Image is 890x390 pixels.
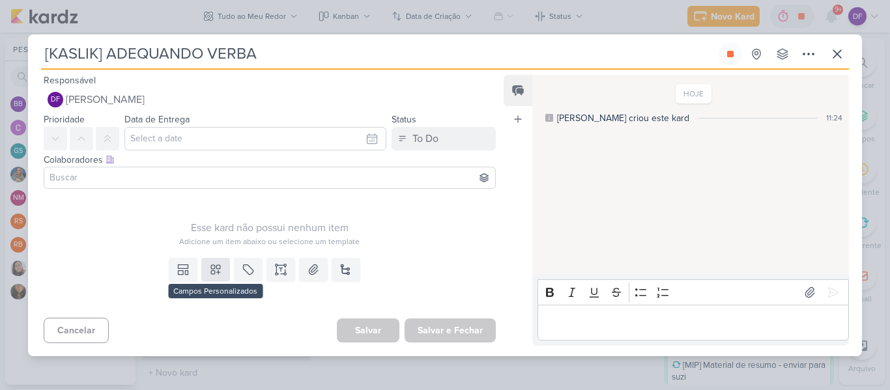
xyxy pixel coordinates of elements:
[538,279,849,305] div: Editor toolbar
[51,96,60,104] p: DF
[44,220,496,236] div: Esse kard não possui nenhum item
[124,127,386,150] input: Select a date
[826,112,842,124] div: 11:24
[44,75,96,86] label: Responsável
[412,131,438,146] div: To Do
[124,114,190,125] label: Data de Entrega
[557,111,689,125] div: [PERSON_NAME] criou este kard
[66,92,145,107] span: [PERSON_NAME]
[44,88,496,111] button: DF [PERSON_NAME]
[725,49,736,59] div: Parar relógio
[48,92,63,107] div: Diego Freitas
[168,284,263,298] div: Campos Personalizados
[392,114,416,125] label: Status
[44,153,496,167] div: Colaboradores
[44,114,85,125] label: Prioridade
[392,127,496,150] button: To Do
[41,42,716,66] input: Kard Sem Título
[44,318,109,343] button: Cancelar
[47,170,493,186] input: Buscar
[44,236,496,247] div: Adicione um item abaixo ou selecione um template
[538,305,849,341] div: Editor editing area: main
